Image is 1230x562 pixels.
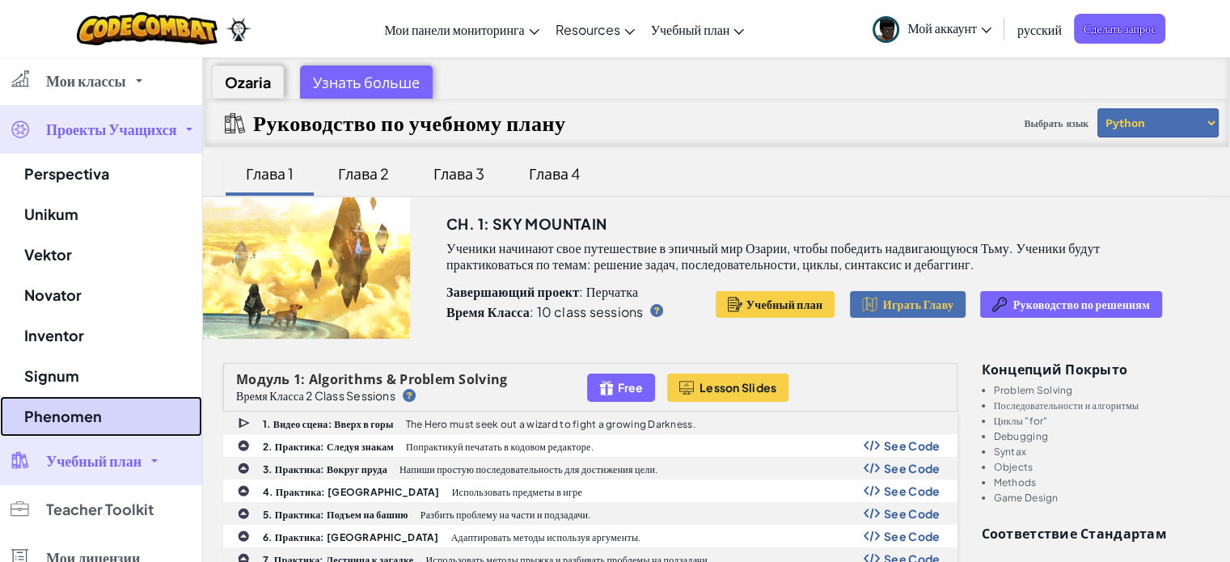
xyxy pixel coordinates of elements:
[223,412,957,434] a: 1. Видео сцена: Вверх в горы The Hero must seek out a wizard to fight a growing Darkness.
[237,439,250,452] img: IconPracticeLevel.svg
[994,431,1211,442] li: Debugging
[263,418,394,430] b: 1. Видео сцена: Вверх в горы
[446,304,643,320] p: : 10 class sessions
[864,530,880,542] img: Show Code Logo
[883,298,953,311] span: Играть Главу
[384,21,524,38] span: Мои панели мониторинга
[884,507,940,520] span: See Code
[864,3,1000,54] a: Мой аккаунт
[406,419,695,429] p: The Hero must seek out a wizard to fight a growing Darkness.
[873,16,899,43] img: avatar
[994,477,1211,488] li: Methods
[907,19,991,36] span: Мой аккаунт
[46,74,126,88] span: Мои классы
[376,7,547,51] a: Мои панели мониторинга
[446,284,708,300] p: : Перчатка
[263,486,440,498] b: 4. Практика: [GEOGRAPHIC_DATA]
[884,530,940,543] span: See Code
[212,65,284,99] div: Ozaria
[700,381,777,394] span: Lesson Slides
[223,525,957,547] a: 6. Практика: [GEOGRAPHIC_DATA] Адаптировать методы используя аргументы. Show Code Logo See Code
[77,12,218,45] img: CodeCombat logo
[46,122,176,137] span: Проекты Учащихся
[226,17,251,41] img: Ozaria
[322,154,405,192] div: Глава 2
[236,389,395,402] p: Время Класса 2 Class Sessions
[547,7,643,51] a: Resources
[399,464,658,475] p: Напиши простую последовательность для достижения цели.
[1009,7,1070,51] a: русский
[994,462,1211,472] li: Objects
[253,108,565,137] h2: Руководство по учебному плану
[994,416,1211,426] li: Циклы "for"
[237,462,250,475] img: IconPracticeLevel.svg
[994,492,1211,503] li: Game Design
[230,154,310,192] div: Глава 1
[650,304,663,317] img: IconHint.svg
[864,463,880,474] img: Show Code Logo
[238,416,252,431] img: IconCutscene.svg
[1017,21,1062,38] span: русский
[237,484,250,497] img: IconPracticeLevel.svg
[599,378,614,397] img: IconFreeLevelv2.svg
[716,291,835,318] button: Учебный план
[237,530,250,543] img: IconPracticeLevel.svg
[850,291,966,318] button: Играть Главу
[223,434,957,457] a: 2. Практика: Следуя знакам Попрактикуй печатать в кодовом редакторе. Show Code Logo See Code
[263,441,394,453] b: 2. Практика: Следуя знакам
[446,212,607,236] h3: Ch. 1: Sky Mountain
[864,485,880,497] img: Show Code Logo
[651,21,730,38] span: Учебный план
[446,303,530,320] b: Время Класса
[309,370,508,388] span: Algorithms & Problem Solving
[263,463,387,475] b: 3. Практика: Вокруг пруда
[263,509,408,521] b: 5. Практика: Подъем на башню
[446,283,579,300] b: Завершающий проект
[980,291,1161,318] button: Руководство по решениям
[46,502,154,517] span: Teacher Toolkit
[263,531,439,543] b: 6. Практика: [GEOGRAPHIC_DATA]
[982,527,1211,541] h3: Соответствие стандартам
[556,21,620,38] span: Resources
[618,381,643,394] span: Free
[223,502,957,525] a: 5. Практика: Подъем на башню Разбить проблему на части и подзадачи. Show Code Logo See Code
[237,507,250,520] img: IconPracticeLevel.svg
[223,457,957,480] a: 3. Практика: Вокруг пруда Напиши простую последовательность для достижения цели. Show Code Logo S...
[864,508,880,519] img: Show Code Logo
[46,454,142,468] span: Учебный план
[994,385,1211,395] li: Problem Solving
[300,65,433,99] div: Узнать больше
[417,154,501,192] div: Глава 3
[884,439,940,452] span: See Code
[236,370,290,388] span: Модуль
[994,446,1211,457] li: Syntax
[994,400,1211,411] li: Последовательности и алгоритмы
[1012,298,1149,311] span: Руководство по решениям
[403,389,416,402] img: IconHint.svg
[294,370,306,388] span: 1:
[406,442,594,452] p: Попрактикуй печатать в кодовом редакторе.
[223,480,957,502] a: 4. Практика: [GEOGRAPHIC_DATA] Использовать предметы в игре Show Code Logo See Code
[451,532,641,543] p: Адаптировать методы используя аргументы.
[884,484,940,497] span: See Code
[421,509,591,520] p: Разбить проблему на части и подзадачи.
[1017,112,1095,136] span: Выбрать язык
[982,363,1211,377] h3: Концепций покрыто
[452,487,582,497] p: Использовать предметы в игре
[446,240,1169,273] p: Ученики начинают свое путешествие в эпичный мир Озарии, чтобы победить надвигающуюся Тьму. Ученик...
[667,374,789,402] button: Lesson Slides
[1074,14,1166,44] a: Сделать запрос
[643,7,753,51] a: Учебный план
[864,440,880,451] img: Show Code Logo
[884,462,940,475] span: See Code
[513,154,596,192] div: Глава 4
[225,113,245,133] img: IconCurriculumGuide.svg
[746,298,823,311] span: Учебный план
